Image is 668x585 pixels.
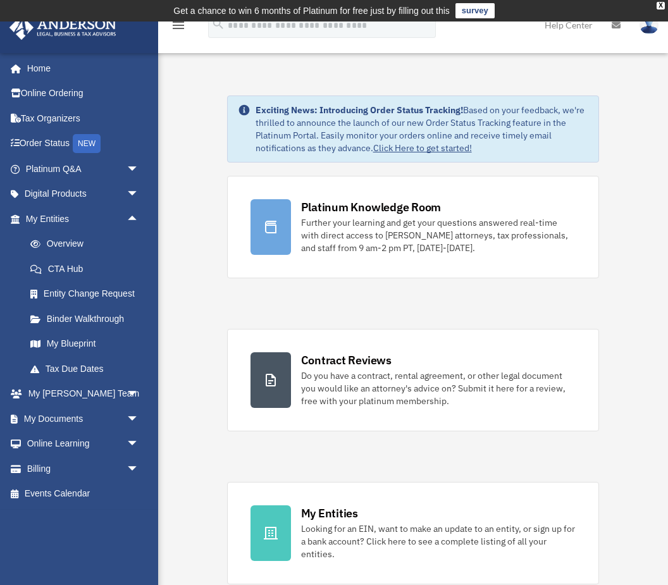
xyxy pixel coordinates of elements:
[9,131,158,157] a: Order StatusNEW
[227,482,600,584] a: My Entities Looking for an EIN, want to make an update to an entity, or sign up for a bank accoun...
[301,352,392,368] div: Contract Reviews
[73,134,101,153] div: NEW
[18,256,158,281] a: CTA Hub
[18,231,158,257] a: Overview
[9,81,158,106] a: Online Ordering
[127,156,152,182] span: arrow_drop_down
[6,15,120,40] img: Anderson Advisors Platinum Portal
[301,199,442,215] div: Platinum Knowledge Room
[301,216,576,254] div: Further your learning and get your questions answered real-time with direct access to [PERSON_NAM...
[301,369,576,407] div: Do you have a contract, rental agreement, or other legal document you would like an attorney's ad...
[9,206,158,231] a: My Entitiesarrow_drop_up
[127,456,152,482] span: arrow_drop_down
[173,3,450,18] div: Get a chance to win 6 months of Platinum for free just by filling out this
[455,3,495,18] a: survey
[227,176,600,278] a: Platinum Knowledge Room Further your learning and get your questions answered real-time with dire...
[9,381,158,407] a: My [PERSON_NAME] Teamarrow_drop_down
[18,331,158,357] a: My Blueprint
[127,406,152,432] span: arrow_drop_down
[127,431,152,457] span: arrow_drop_down
[9,106,158,131] a: Tax Organizers
[9,182,158,207] a: Digital Productsarrow_drop_down
[171,22,186,33] a: menu
[256,104,463,116] strong: Exciting News: Introducing Order Status Tracking!
[127,381,152,407] span: arrow_drop_down
[18,281,158,307] a: Entity Change Request
[9,156,158,182] a: Platinum Q&Aarrow_drop_down
[127,182,152,207] span: arrow_drop_down
[657,2,665,9] div: close
[18,306,158,331] a: Binder Walkthrough
[9,431,158,457] a: Online Learningarrow_drop_down
[211,17,225,31] i: search
[227,329,600,431] a: Contract Reviews Do you have a contract, rental agreement, or other legal document you would like...
[301,505,358,521] div: My Entities
[9,456,158,481] a: Billingarrow_drop_down
[301,522,576,560] div: Looking for an EIN, want to make an update to an entity, or sign up for a bank account? Click her...
[127,206,152,232] span: arrow_drop_up
[9,56,152,81] a: Home
[640,16,659,34] img: User Pic
[18,356,158,381] a: Tax Due Dates
[256,104,589,154] div: Based on your feedback, we're thrilled to announce the launch of our new Order Status Tracking fe...
[9,481,158,507] a: Events Calendar
[171,18,186,33] i: menu
[373,142,472,154] a: Click Here to get started!
[9,406,158,431] a: My Documentsarrow_drop_down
